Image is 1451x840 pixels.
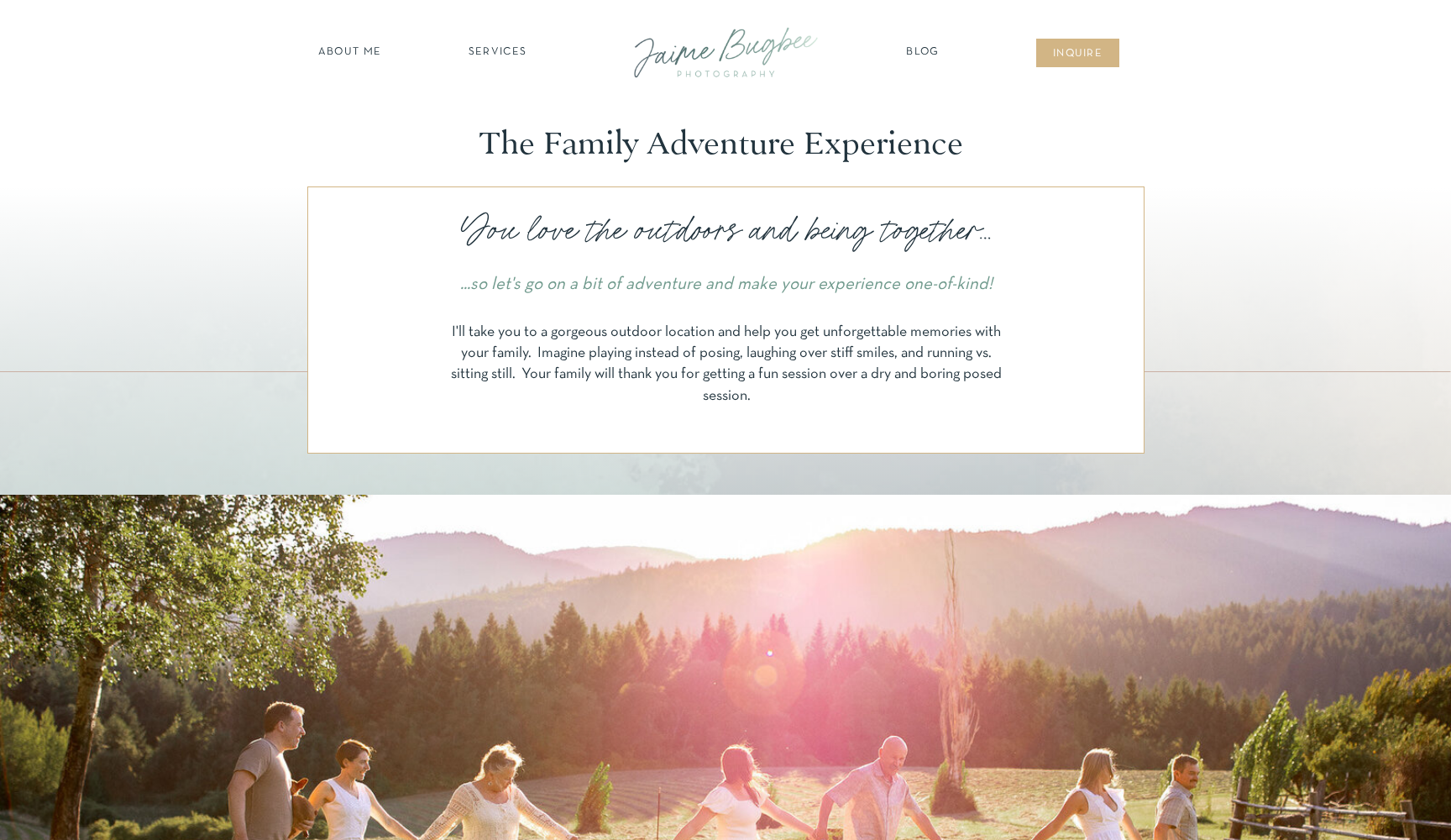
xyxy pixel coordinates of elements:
[440,207,1012,255] p: You love the outdoors and being together...
[450,45,545,61] a: SERVICES
[313,45,386,61] a: about ME
[460,276,993,292] i: ...so let's go on a bit of adventure and make your experience one-of-kind!
[1044,46,1112,63] a: inqUIre
[902,45,944,61] a: Blog
[479,125,972,163] p: The Family Adventure Experience
[447,322,1006,416] p: I'll take you to a gorgeous outdoor location and help you get unforgettable memories with your fa...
